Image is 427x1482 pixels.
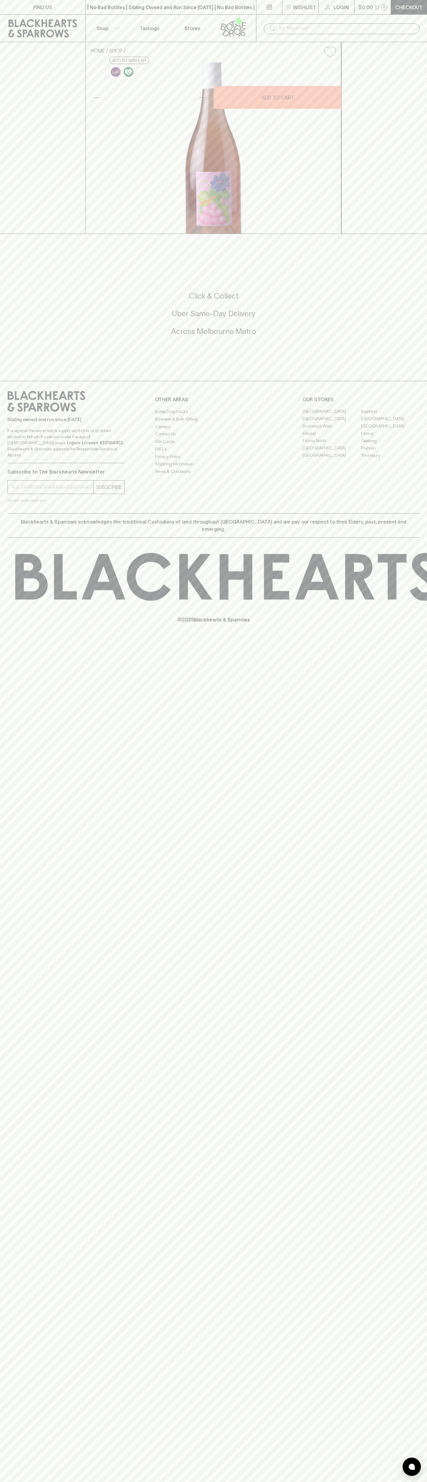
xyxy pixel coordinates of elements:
p: FIND US [33,4,52,11]
a: SHOP [109,48,122,53]
p: Sibling owned and run since [DATE] [7,417,125,423]
a: HOME [91,48,105,53]
a: Business & Bulk Gifting [155,416,272,423]
button: Add to wishlist [322,45,338,60]
p: OUR STORES [302,396,420,403]
input: Try "Pinot noir" [278,24,415,34]
a: Bottle Drop FAQ's [155,408,272,415]
a: Tastings [128,15,171,42]
a: Shipping Information [155,460,272,468]
h5: Across Melbourne Metro [7,326,420,336]
p: Blackhearts & Sparrows acknowledges the traditional Custodians of land throughout [GEOGRAPHIC_DAT... [12,518,415,533]
p: $0.00 [358,4,373,11]
img: Lo-Fi [111,67,121,77]
a: Thornbury [361,452,420,459]
a: Prahran [361,445,420,452]
a: Careers [155,423,272,430]
a: Terms & Conditions [155,468,272,475]
a: Brunswick West [302,423,361,430]
a: [GEOGRAPHIC_DATA] [302,445,361,452]
p: Wishlist [293,4,316,11]
img: 41181.png [86,63,341,234]
p: ADD TO CART [261,94,294,101]
a: Gift Cards [155,438,272,445]
a: Fitzroy North [302,437,361,445]
p: Stores [184,25,200,32]
p: Shop [96,25,109,32]
img: Vegan [124,67,133,77]
a: Geelong [361,437,420,445]
button: ADD TO CART [214,86,341,109]
a: Contact Us [155,431,272,438]
a: Braddon [361,408,420,415]
h5: Click & Collect [7,291,420,301]
p: Login [334,4,349,11]
input: e.g. jane@blackheartsandsparrows.com.au [12,482,93,492]
h5: Uber Same-Day Delivery [7,309,420,319]
p: It is against the law to sell or supply alcohol to, or to obtain alcohol on behalf of a person un... [7,428,125,458]
button: Shop [86,15,128,42]
a: Privacy Policy [155,453,272,460]
p: We will never spam you [7,497,125,503]
a: [GEOGRAPHIC_DATA] [361,415,420,423]
a: [GEOGRAPHIC_DATA] [302,452,361,459]
a: [GEOGRAPHIC_DATA] [361,423,420,430]
p: OTHER AREAS [155,396,272,403]
p: Tastings [140,25,159,32]
p: SUBSCRIBE [96,483,122,491]
img: bubble-icon [409,1464,415,1470]
a: [GEOGRAPHIC_DATA] [302,415,361,423]
strong: Liquor License #32064953 [67,440,123,445]
a: Made without the use of any animal products. [122,66,135,78]
div: Call to action block [7,267,420,369]
a: [GEOGRAPHIC_DATA] [302,408,361,415]
a: Elwood [302,430,361,437]
a: Fitzroy [361,430,420,437]
a: Stores [171,15,214,42]
p: 0 [383,5,385,9]
a: FAQ's [155,446,272,453]
p: Checkout [395,4,423,11]
p: Subscribe to The Blackhearts Newsletter [7,468,125,475]
button: Add to wishlist [109,57,149,64]
button: SUBSCRIBE [94,481,124,494]
a: Some may call it natural, others minimum intervention, either way, it’s hands off & maybe even a ... [109,66,122,78]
